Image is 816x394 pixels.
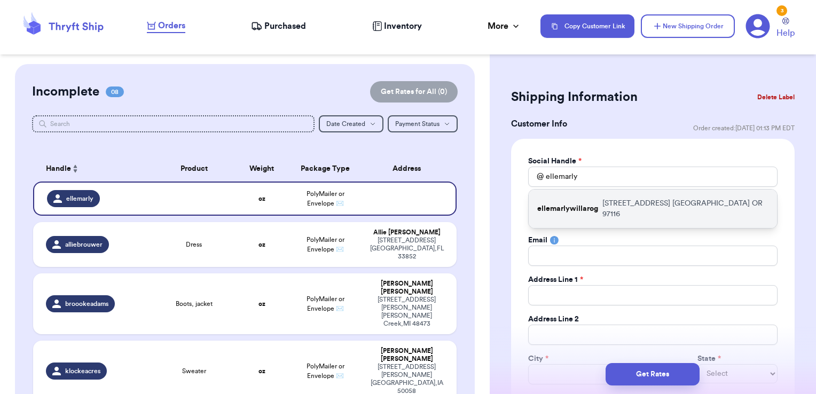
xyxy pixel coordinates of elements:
[251,20,306,33] a: Purchased
[395,121,440,127] span: Payment Status
[307,237,344,253] span: PolyMailer or Envelope ✉️
[71,162,80,175] button: Sort ascending
[540,14,634,38] button: Copy Customer Link
[693,124,795,132] span: Order created: [DATE] 01:13 PM EDT
[32,115,315,132] input: Search
[237,156,287,182] th: Weight
[776,5,787,16] div: 3
[65,300,108,308] span: broookeadams
[511,89,638,106] h2: Shipping Information
[370,280,444,296] div: [PERSON_NAME] [PERSON_NAME]
[152,156,237,182] th: Product
[370,347,444,363] div: [PERSON_NAME] [PERSON_NAME]
[388,115,458,132] button: Payment Status
[370,237,444,261] div: [STREET_ADDRESS] [GEOGRAPHIC_DATA] , FL 33852
[776,27,795,40] span: Help
[384,20,422,33] span: Inventory
[370,228,444,237] div: Allie [PERSON_NAME]
[32,83,99,100] h2: Incomplete
[46,163,71,175] span: Handle
[370,296,444,328] div: [STREET_ADDRESS][PERSON_NAME] [PERSON_NAME] Creek , MI 48473
[186,240,202,249] span: Dress
[258,301,265,307] strong: oz
[528,235,547,246] label: Email
[326,121,365,127] span: Date Created
[697,353,721,364] label: State
[158,19,185,32] span: Orders
[776,18,795,40] a: Help
[66,194,93,203] span: ellemarly
[307,191,344,207] span: PolyMailer or Envelope ✉️
[528,274,583,285] label: Address Line 1
[528,314,579,325] label: Address Line 2
[182,367,206,375] span: Sweater
[106,86,124,97] span: 08
[65,367,100,375] span: klockeacres
[511,117,567,130] h3: Customer Info
[528,167,544,187] div: @
[65,240,103,249] span: alliebrouwer
[488,20,521,33] div: More
[176,300,213,308] span: Boots, jacket
[606,363,700,385] button: Get Rates
[528,353,548,364] label: City
[147,19,185,33] a: Orders
[258,241,265,248] strong: oz
[287,156,364,182] th: Package Type
[258,195,265,202] strong: oz
[264,20,306,33] span: Purchased
[528,156,582,167] label: Social Handle
[319,115,383,132] button: Date Created
[602,198,768,219] p: [STREET_ADDRESS] [GEOGRAPHIC_DATA] OR 97116
[753,85,799,109] button: Delete Label
[746,14,770,38] a: 3
[370,81,458,103] button: Get Rates for All (0)
[258,368,265,374] strong: oz
[537,203,598,214] p: ellemarlywillarog
[307,296,344,312] span: PolyMailer or Envelope ✉️
[307,363,344,379] span: PolyMailer or Envelope ✉️
[372,20,422,33] a: Inventory
[364,156,457,182] th: Address
[641,14,735,38] button: New Shipping Order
